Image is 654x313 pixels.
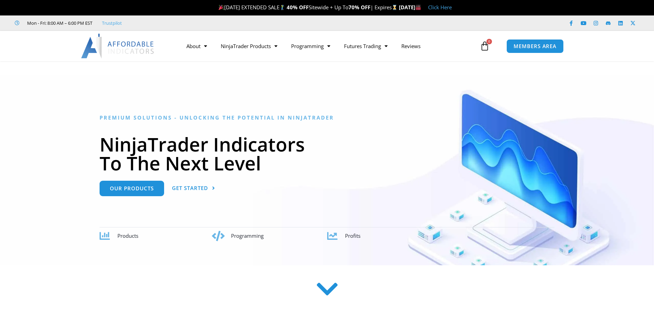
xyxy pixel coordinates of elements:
[172,186,208,191] span: Get Started
[217,4,399,11] span: [DATE] EXTENDED SALE Sitewide + Up To | Expires
[470,36,500,56] a: 0
[100,181,164,196] a: Our Products
[280,5,285,10] img: 🏌️‍♂️
[506,39,564,53] a: MEMBERS AREA
[392,5,397,10] img: ⌛
[337,38,394,54] a: Futures Trading
[100,114,554,121] h6: Premium Solutions - Unlocking the Potential in NinjaTrader
[514,44,557,49] span: MEMBERS AREA
[428,4,452,11] a: Click Here
[486,39,492,44] span: 0
[284,38,337,54] a: Programming
[100,135,554,172] h1: NinjaTrader Indicators To The Next Level
[180,38,214,54] a: About
[231,232,264,239] span: Programming
[102,19,122,27] a: Trustpilot
[117,232,138,239] span: Products
[214,38,284,54] a: NinjaTrader Products
[399,4,421,11] strong: [DATE]
[416,5,421,10] img: 🏭
[110,186,154,191] span: Our Products
[219,5,224,10] img: 🎉
[81,34,155,58] img: LogoAI | Affordable Indicators – NinjaTrader
[287,4,309,11] strong: 40% OFF
[180,38,478,54] nav: Menu
[345,232,360,239] span: Profits
[394,38,427,54] a: Reviews
[348,4,370,11] strong: 70% OFF
[172,181,215,196] a: Get Started
[25,19,92,27] span: Mon - Fri: 8:00 AM – 6:00 PM EST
